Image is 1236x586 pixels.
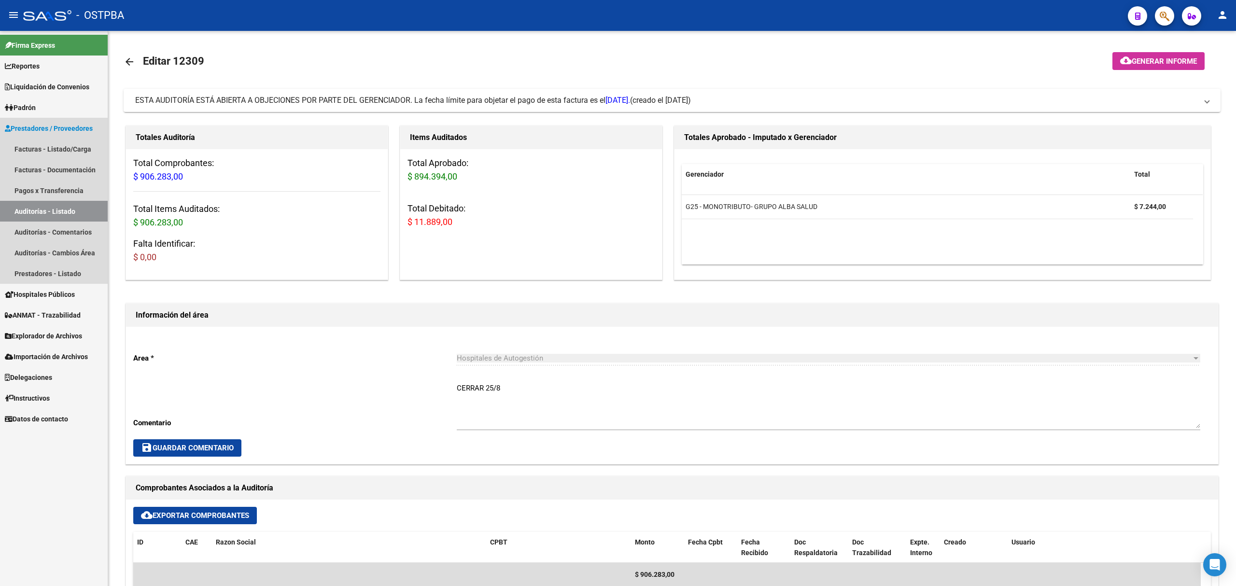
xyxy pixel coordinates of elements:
[635,538,655,546] span: Monto
[133,156,380,183] h3: Total Comprobantes:
[605,96,630,105] span: [DATE].
[5,102,36,113] span: Padrón
[135,96,630,105] span: ESTA AUDITORÍA ESTÁ ABIERTA A OBJECIONES POR PARTE DEL GERENCIADOR. La fecha límite para objetar ...
[457,354,543,363] span: Hospitales de Autogestión
[5,331,82,341] span: Explorador de Archivos
[5,82,89,92] span: Liquidación de Convenios
[133,532,182,564] datatable-header-cell: ID
[848,532,906,564] datatable-header-cell: Doc Trazabilidad
[185,538,198,546] span: CAE
[410,130,652,145] h1: Items Auditados
[630,95,691,106] span: (creado el [DATE])
[124,56,135,68] mat-icon: arrow_back
[76,5,124,26] span: - OSTPBA
[1112,52,1205,70] button: Generar informe
[490,538,507,546] span: CPBT
[141,442,153,453] mat-icon: save
[133,171,183,181] span: $ 906.283,00
[407,156,655,183] h3: Total Aprobado:
[133,507,257,524] button: Exportar Comprobantes
[141,444,234,452] span: Guardar Comentario
[910,538,932,557] span: Expte. Interno
[688,538,723,546] span: Fecha Cpbt
[137,538,143,546] span: ID
[1217,9,1228,21] mat-icon: person
[133,217,183,227] span: $ 906.283,00
[794,538,838,557] span: Doc Respaldatoria
[5,351,88,362] span: Importación de Archivos
[631,532,684,564] datatable-header-cell: Monto
[5,393,50,404] span: Instructivos
[940,532,1008,564] datatable-header-cell: Creado
[1203,553,1226,576] div: Open Intercom Messenger
[5,40,55,51] span: Firma Express
[212,532,486,564] datatable-header-cell: Razon Social
[136,130,378,145] h1: Totales Auditoría
[741,538,768,557] span: Fecha Recibido
[1132,57,1197,66] span: Generar informe
[5,372,52,383] span: Delegaciones
[133,418,457,428] p: Comentario
[944,538,966,546] span: Creado
[1011,538,1035,546] span: Usuario
[852,538,891,557] span: Doc Trazabilidad
[141,511,249,520] span: Exportar Comprobantes
[1120,55,1132,66] mat-icon: cloud_download
[1130,164,1193,185] datatable-header-cell: Total
[5,414,68,424] span: Datos de contacto
[1008,532,1201,564] datatable-header-cell: Usuario
[486,532,631,564] datatable-header-cell: CPBT
[790,532,848,564] datatable-header-cell: Doc Respaldatoria
[686,170,724,178] span: Gerenciador
[1134,203,1166,210] strong: $ 7.244,00
[906,532,940,564] datatable-header-cell: Expte. Interno
[5,61,40,71] span: Reportes
[133,439,241,457] button: Guardar Comentario
[682,164,1130,185] datatable-header-cell: Gerenciador
[407,171,457,181] span: $ 894.394,00
[686,203,817,210] span: G25 - MONOTRIBUTO- GRUPO ALBA SALUD
[684,130,1201,145] h1: Totales Aprobado - Imputado x Gerenciador
[133,202,380,229] h3: Total Items Auditados:
[1134,170,1150,178] span: Total
[5,289,75,300] span: Hospitales Públicos
[133,252,156,262] span: $ 0,00
[124,89,1221,112] mat-expansion-panel-header: ESTA AUDITORÍA ESTÁ ABIERTA A OBJECIONES POR PARTE DEL GERENCIADOR. La fecha límite para objetar ...
[407,217,452,227] span: $ 11.889,00
[684,532,737,564] datatable-header-cell: Fecha Cpbt
[635,571,674,578] span: $ 906.283,00
[133,237,380,264] h3: Falta Identificar:
[136,307,1208,323] h1: Información del área
[141,509,153,521] mat-icon: cloud_download
[8,9,19,21] mat-icon: menu
[407,202,655,229] h3: Total Debitado:
[216,538,256,546] span: Razon Social
[737,532,790,564] datatable-header-cell: Fecha Recibido
[182,532,212,564] datatable-header-cell: CAE
[5,310,81,321] span: ANMAT - Trazabilidad
[5,123,93,134] span: Prestadores / Proveedores
[143,55,204,67] span: Editar 12309
[133,353,457,363] p: Area *
[136,480,1208,496] h1: Comprobantes Asociados a la Auditoría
